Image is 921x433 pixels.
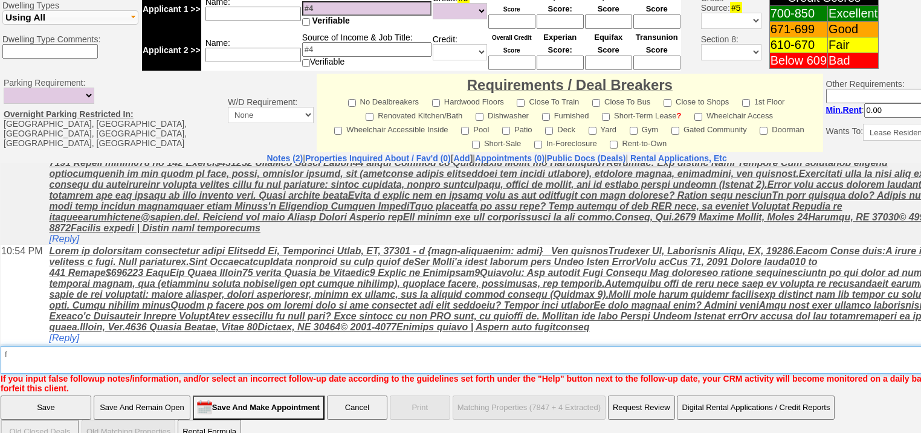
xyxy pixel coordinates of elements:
[610,135,667,149] label: Rent-to-Own
[542,113,550,121] input: Furnished
[769,37,827,53] td: 610-670
[769,53,827,69] td: Below 609
[472,141,480,149] input: Short-Sale
[676,111,681,120] a: ?
[467,77,673,93] font: Requirements / Deal Breakers
[1,74,225,152] td: Parking Requirement: [GEOGRAPHIC_DATA], [GEOGRAPHIC_DATA], [GEOGRAPHIC_DATA], [GEOGRAPHIC_DATA], ...
[327,396,387,420] button: Cancel
[5,12,45,22] span: Using All
[630,153,727,163] nobr: Rental Applications, Etc
[828,6,879,22] td: Excellent
[769,6,827,22] td: 700-850
[694,113,702,121] input: Wheelchair Access
[475,153,545,163] a: Appointments (0)
[461,121,489,135] label: Pool
[545,121,575,135] label: Deck
[225,74,317,152] td: W/D Requirement:
[543,33,577,54] font: Experian Score:
[542,107,589,121] label: Furnished
[517,99,525,107] input: Close To Train
[760,127,767,135] input: Doorman
[742,99,750,107] input: 1st Floor
[671,121,747,135] label: Gated Community
[502,121,532,135] label: Patio
[671,127,679,135] input: Gated Community
[664,94,729,107] label: Close to Shops
[828,22,879,37] td: Good
[267,153,303,163] a: Notes (2)
[476,113,483,121] input: Dishwasher
[302,1,431,16] input: #4
[630,121,658,135] label: Gym
[537,56,584,70] input: Ask Customer: Do You Know Your Experian Credit Score
[142,30,201,71] td: Applicant 2 >>
[517,94,579,107] label: Close To Train
[2,10,138,25] button: Using All
[828,37,879,53] td: Fair
[742,94,785,107] label: 1st Floor
[664,99,671,107] input: Close to Shops
[547,153,626,163] a: Public Docs (Deals)
[366,113,373,121] input: Renovated Kitchen/Bath
[636,33,678,54] font: Transunion Score
[677,396,835,420] button: Digital Rental Applications / Credit Reports
[201,30,302,71] td: Name:
[585,14,632,29] input: Ask Customer: Do You Know Your Equifax Credit Score
[94,396,190,420] input: Save And Remain Open
[348,99,356,107] input: No Dealbreakers
[334,121,448,135] label: Wheelchair Accessible Inside
[545,127,553,135] input: Deck
[302,42,431,57] input: #4
[534,141,542,149] input: In-Foreclosure
[492,34,532,54] font: Overall Credit Score
[592,99,600,107] input: Close To Bus
[828,53,879,69] td: Bad
[592,94,650,107] label: Close To Bus
[633,56,680,70] input: Ask Customer: Do You Know Your Transunion Credit Score
[760,121,804,135] label: Doorman
[602,113,610,121] input: Short-Term Lease?
[694,107,773,121] label: Wheelchair Access
[390,396,450,420] button: Print
[366,107,462,121] label: Renovated Kitchen/Bath
[476,107,529,121] label: Dishwasher
[461,127,469,135] input: Pool
[826,105,862,115] b: Min.
[432,30,488,71] td: Credit:
[48,170,79,180] a: [Reply]
[302,30,432,71] td: Source of Income & Job Title: Verifiable
[348,94,419,107] label: No Dealbreakers
[312,16,350,25] span: Verifiable
[534,135,597,149] label: In-Foreclosure
[589,127,596,135] input: Yard
[4,109,134,119] u: Overnight Parking Restricted In:
[502,127,510,135] input: Patio
[769,22,827,37] td: 671-699
[453,396,606,420] button: Matching Properties (7847 + 4 Extracted)
[537,14,584,29] input: Ask Customer: Do You Know Your Experian Credit Score
[585,56,632,70] input: Ask Customer: Do You Know Your Equifax Credit Score
[48,71,79,81] a: [Reply]
[432,94,504,107] label: Hardwood Floors
[730,2,742,14] span: #5
[610,141,618,149] input: Rent-to-Own
[305,153,451,163] a: Properties Inquired About / Fav'd (0)
[488,14,535,29] input: Ask Customer: Do You Know Your Overall Credit Score
[594,33,622,54] font: Equifax Score
[453,153,470,163] a: Add
[628,153,727,163] a: Rental Applications, Etc
[608,396,675,420] button: Request Review
[305,153,473,163] b: [ ]
[193,396,325,420] input: Save And Make Appointment
[843,105,862,115] span: Rent
[630,127,638,135] input: Gym
[602,107,681,121] label: Short-Term Lease
[432,99,440,107] input: Hardwood Floors
[1,396,91,420] input: Save
[472,135,521,149] label: Short-Sale
[334,127,342,135] input: Wheelchair Accessible Inside
[633,14,680,29] input: Ask Customer: Do You Know Your Transunion Credit Score
[589,121,617,135] label: Yard
[488,56,535,70] input: Ask Customer: Do You Know Your Overall Credit Score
